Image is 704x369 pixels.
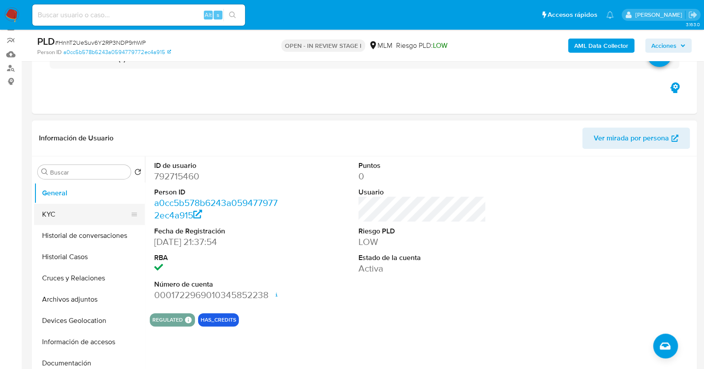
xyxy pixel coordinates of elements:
[154,161,282,171] dt: ID de usuario
[154,170,282,183] dd: 792715460
[645,39,692,53] button: Acciones
[34,331,145,353] button: Información de accesos
[568,39,634,53] button: AML Data Collector
[34,268,145,289] button: Cruces y Relaciones
[34,289,145,310] button: Archivos adjuntos
[154,187,282,197] dt: Person ID
[154,196,278,221] a: a0cc5b578b6243a0594779772ec4a915
[134,168,141,178] button: Volver al orden por defecto
[223,9,241,21] button: search-icon
[34,204,138,225] button: KYC
[594,128,669,149] span: Ver mirada por persona
[217,11,219,19] span: s
[606,11,614,19] a: Notificaciones
[154,280,282,289] dt: Número de cuenta
[574,39,628,53] b: AML Data Collector
[358,226,486,236] dt: Riesgo PLD
[154,289,282,301] dd: 0001722969010345852238
[433,40,447,50] span: LOW
[37,34,55,48] b: PLD
[635,11,685,19] p: brenda.morenoreyes@mercadolibre.com.mx
[548,10,597,19] span: Accesos rápidos
[34,246,145,268] button: Historial Casos
[32,9,245,21] input: Buscar usuario o caso...
[39,134,113,143] h1: Información de Usuario
[396,41,447,50] span: Riesgo PLD:
[55,38,146,47] span: # HnhT2UeSuv6Y2RP3NDP9rhWP
[582,128,690,149] button: Ver mirada por persona
[37,48,62,56] b: Person ID
[358,161,486,171] dt: Puntos
[50,168,127,176] input: Buscar
[154,226,282,236] dt: Fecha de Registración
[205,11,212,19] span: Alt
[651,39,677,53] span: Acciones
[685,21,700,28] span: 3.163.0
[358,253,486,263] dt: Estado de la cuenta
[34,310,145,331] button: Devices Geolocation
[688,10,697,19] a: Salir
[72,54,126,63] h3: AUTOMATIC (1)
[281,39,365,52] p: OPEN - IN REVIEW STAGE I
[34,183,145,204] button: General
[63,48,171,56] a: a0cc5b578b6243a0594779772ec4a915
[34,225,145,246] button: Historial de conversaciones
[358,187,486,197] dt: Usuario
[369,41,393,50] div: MLM
[41,168,48,175] button: Buscar
[358,262,486,275] dd: Activa
[154,236,282,248] dd: [DATE] 21:37:54
[358,170,486,183] dd: 0
[154,253,282,263] dt: RBA
[358,236,486,248] dd: LOW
